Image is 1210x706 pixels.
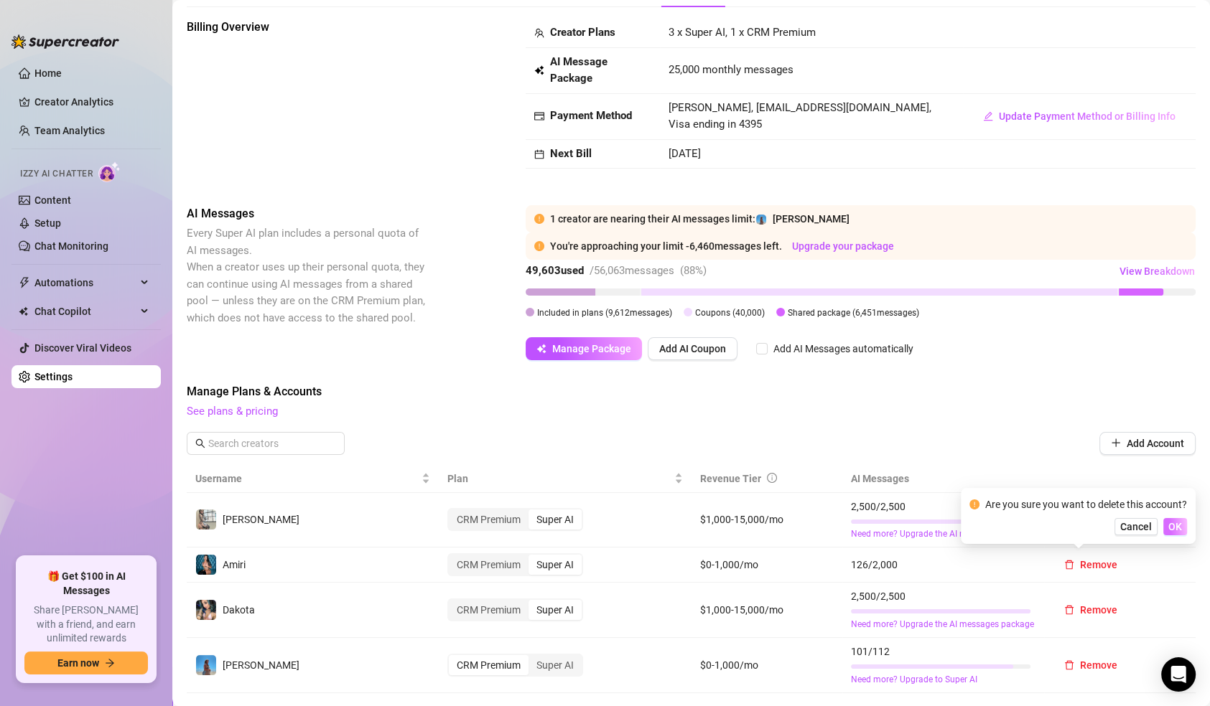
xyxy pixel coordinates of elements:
span: View Breakdown [1120,265,1195,277]
span: plus [1111,438,1121,448]
div: Super AI [529,555,582,575]
span: [PERSON_NAME] [223,514,299,525]
div: Super AI [529,509,582,529]
button: Remove [1053,553,1129,576]
a: Home [34,67,62,79]
span: delete [1064,605,1074,615]
button: Add Account [1099,432,1196,455]
button: Manage Package [526,337,642,360]
div: segmented control [447,654,583,677]
td: $1,000-15,000/mo [692,493,843,548]
img: Chat Copilot [19,306,28,316]
img: Amiri [196,555,216,575]
strong: 49,603 used [526,264,584,277]
a: Need more? Upgrade the AI messages package [851,527,1036,541]
span: ( 88 %) [680,264,707,277]
div: 1 creator are nearing their AI messages limit: [550,211,1187,227]
button: Remove [1053,654,1129,677]
a: Content [34,194,71,206]
span: / 56,063 messages [590,264,674,277]
div: Super AI [529,600,582,620]
span: arrow-right [105,658,115,668]
td: $0-1,000/mo [692,638,843,693]
span: Billing Overview [187,19,428,36]
img: Erika [196,509,216,529]
div: CRM Premium [449,555,529,575]
div: Open Intercom Messenger [1161,657,1196,692]
span: Remove [1080,559,1117,570]
img: logo-BBDzfeDw.svg [11,34,119,49]
a: Setup [34,217,61,229]
span: exclamation-circle [969,499,979,509]
span: exclamation-circle [534,241,544,251]
td: $1,000-15,000/mo [692,583,843,638]
img: Bailey [196,655,216,675]
strong: AI Message Package [550,55,608,85]
strong: Creator Plans [550,26,615,39]
strong: Next Bill [550,147,592,160]
span: OK [1168,521,1182,532]
span: AI Messages [187,205,428,222]
div: Add AI Messages automatically [773,341,913,357]
span: Manage Plans & Accounts [187,383,1196,400]
a: Team Analytics [34,125,105,136]
div: CRM Premium [449,509,529,529]
img: Dakota [196,600,216,620]
a: Creator Analytics [34,90,149,113]
span: 25,000 monthly messages [669,62,794,79]
a: Need more? Upgrade the AI messages package [851,618,1036,631]
a: Need more? Upgrade to Super AI [851,673,1036,687]
span: calendar [534,149,544,159]
span: Coupons ( 40,000 ) [695,308,765,318]
td: $0-1,000/mo [692,547,843,583]
span: [PERSON_NAME] [223,659,299,671]
a: Chat Monitoring [34,240,108,252]
span: Revenue Tier [700,473,761,484]
button: Earn nowarrow-right [24,651,148,674]
span: 101 / 112 [851,644,1036,659]
a: Upgrade your package [792,240,894,252]
div: Are you sure you want to delete this account? [985,496,1187,512]
button: OK [1163,518,1187,535]
input: Search creators [208,436,325,451]
span: Cancel [1120,521,1152,532]
span: info-circle [767,473,777,483]
span: credit-card [534,111,544,121]
span: Chat Copilot [34,300,136,323]
span: 🎁 Get $100 in AI Messages [24,570,148,598]
a: See plans & pricing [187,405,278,418]
span: delete [1064,560,1074,570]
div: segmented control [447,508,583,531]
button: Remove [1053,598,1129,621]
div: segmented control [447,553,583,576]
a: Settings [34,371,73,382]
div: CRM Premium [449,655,529,675]
span: 2,500 / 2,500 [851,499,1036,514]
th: Plan [439,465,691,493]
div: You're approaching your limit - 6,460 messages left. [550,238,1187,254]
span: thunderbolt [19,277,30,288]
span: Manage Package [552,343,631,354]
span: Username [195,471,419,486]
button: Cancel [1114,518,1158,535]
span: Shared package ( 6,451 messages) [788,308,919,318]
span: Update Payment Method or Billing Info [999,110,1176,122]
span: Izzy AI Chatter [20,167,93,181]
span: Remove [1080,659,1117,671]
button: Update Payment Method or Billing Info [972,105,1187,128]
span: Earn now [57,657,99,669]
span: [DATE] [669,147,701,160]
span: Add Account [1127,438,1184,449]
span: 2,500 / 2,500 [851,588,1036,604]
span: Amiri [223,559,246,570]
span: Dakota [223,604,255,616]
img: AI Chatter [98,161,121,182]
th: Username [187,465,439,493]
span: search [195,438,205,448]
span: edit [983,111,993,121]
span: team [534,28,544,38]
img: Bailey [756,215,766,225]
th: AI Messages [842,465,1044,493]
span: Included in plans ( 9,612 messages) [537,308,672,318]
span: exclamation-circle [534,214,544,224]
